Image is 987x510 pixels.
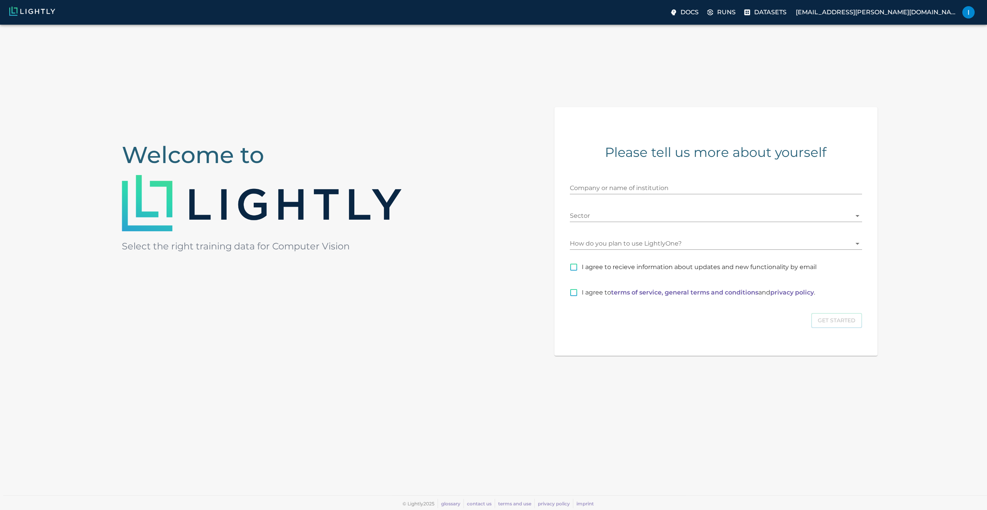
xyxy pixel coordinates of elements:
[538,501,570,507] a: privacy policy
[770,289,814,296] a: privacy policy
[668,5,702,19] label: Docs
[498,501,531,507] a: terms and use
[576,501,594,507] a: imprint
[742,5,790,19] a: Please complete one of our getting started guides to active the full UI
[582,263,817,272] span: I agree to recieve information about updates and new functionality by email
[582,288,815,297] p: I agree to and .
[403,501,435,507] span: © Lightly 2025
[9,7,55,16] img: Lightly
[705,5,739,19] a: Please complete one of our getting started guides to active the full UI
[611,289,758,296] a: terms of service, general terms and conditions
[122,240,432,252] h5: Select the right training data for Computer Vision
[796,8,959,17] p: [EMAIL_ADDRESS][PERSON_NAME][DOMAIN_NAME]
[122,175,401,231] img: Lightly
[962,6,975,19] img: Istvan Sleder
[467,501,492,507] a: contact us
[570,144,862,160] h4: Please tell us more about yourself
[122,141,432,169] h2: Welcome to
[441,501,460,507] a: glossary
[717,8,736,17] p: Runs
[754,8,787,17] p: Datasets
[793,4,978,21] label: [EMAIL_ADDRESS][PERSON_NAME][DOMAIN_NAME]Istvan Sleder
[680,8,699,17] p: Docs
